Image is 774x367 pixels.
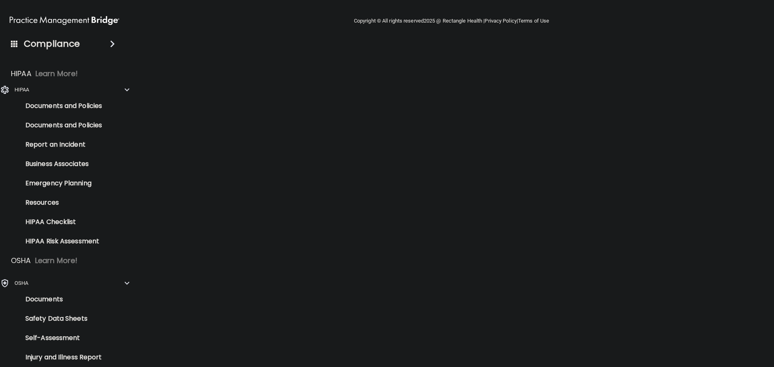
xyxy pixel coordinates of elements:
p: Learn More! [35,69,78,79]
p: Documents [5,295,115,303]
img: PMB logo [10,12,119,29]
p: Resources [5,199,115,207]
p: HIPAA [15,85,29,95]
a: Terms of Use [518,18,549,24]
p: Learn More! [35,256,78,265]
p: Business Associates [5,160,115,168]
p: HIPAA [11,69,31,79]
p: Safety Data Sheets [5,315,115,323]
p: Documents and Policies [5,121,115,129]
p: OSHA [15,278,28,288]
a: Privacy Policy [485,18,516,24]
p: Documents and Policies [5,102,115,110]
div: Copyright © All rights reserved 2025 @ Rectangle Health | | [304,8,599,34]
p: Report an Incident [5,141,115,149]
p: Emergency Planning [5,179,115,187]
p: Self-Assessment [5,334,115,342]
p: HIPAA Checklist [5,218,115,226]
p: HIPAA Risk Assessment [5,237,115,245]
h4: Compliance [24,38,80,50]
p: Injury and Illness Report [5,353,115,361]
p: OSHA [11,256,31,265]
